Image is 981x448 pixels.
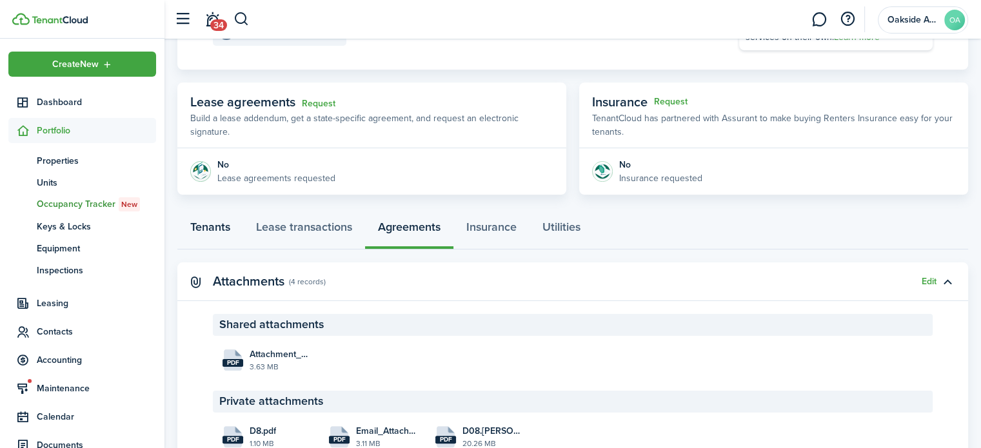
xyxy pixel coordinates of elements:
[37,264,156,277] span: Inspections
[837,8,858,30] button: Open resource center
[37,154,156,168] span: Properties
[223,359,243,367] file-extension: pdf
[944,10,965,30] avatar-text: OA
[37,220,156,233] span: Keys & Locks
[435,436,456,443] file-extension: pdf
[530,211,593,249] a: Utilities
[213,391,933,413] panel-main-section-header: Private attachments
[37,95,156,109] span: Dashboard
[8,259,156,281] a: Inspections
[250,361,310,373] file-size: 3.63 MB
[223,436,243,443] file-extension: pdf
[121,199,137,210] span: New
[356,424,416,438] span: Email_Attachment__2024070814352853_61_LeaseRenewalAgreement_782024.pdf
[654,97,688,107] button: Request
[213,314,933,336] panel-main-section-header: Shared attachments
[233,8,250,30] button: Search
[250,424,276,438] span: D8.pdf
[37,325,156,338] span: Contacts
[37,297,156,310] span: Leasing
[223,426,243,447] file-icon: File
[190,112,553,139] p: Build a lease addendum, get a state-specific agreement, and request an electronic signature.
[32,16,88,24] img: TenantCloud
[213,274,284,289] panel-main-title: Attachments
[435,426,456,447] file-icon: File
[177,211,243,249] a: Tenants
[37,410,156,424] span: Calendar
[887,15,939,24] span: Oakside Apartments
[592,92,648,112] span: Insurance
[243,211,365,249] a: Lease transactions
[8,150,156,171] a: Properties
[250,347,310,361] span: Attachment_t0037089_RenewLease_Sep102024093512.pdf
[190,161,211,182] img: Agreement e-sign
[807,3,831,36] a: Messaging
[8,52,156,77] button: Open menu
[453,211,530,249] a: Insurance
[329,436,350,443] file-extension: pdf
[190,92,295,112] span: Lease agreements
[8,237,156,259] a: Equipment
[37,353,156,367] span: Accounting
[8,171,156,193] a: Units
[329,426,350,447] file-icon: File
[37,382,156,395] span: Maintenance
[12,13,30,25] img: TenantCloud
[462,424,522,438] span: D08.[PERSON_NAME].3Day.[DATE].pdf
[8,215,156,237] a: Keys & Locks
[8,193,156,215] a: Occupancy TrackerNew
[37,242,156,255] span: Equipment
[936,271,958,293] button: Toggle accordion
[37,176,156,190] span: Units
[223,349,243,371] file-icon: File
[217,158,335,171] div: No
[200,3,224,36] a: Notifications
[289,276,326,287] panel-main-subtitle: (4 records)
[37,197,156,211] span: Occupancy Tracker
[592,161,613,182] img: Insurance protection
[302,99,335,109] a: Request
[922,277,936,287] button: Edit
[170,7,195,32] button: Open sidebar
[37,124,156,137] span: Portfolio
[592,112,955,139] p: TenantCloud has partnered with Assurant to make buying Renters Insurance easy for your tenants.
[210,19,227,31] span: 34
[619,158,702,171] div: No
[217,171,335,185] p: Lease agreements requested
[52,60,99,69] span: Create New
[8,90,156,115] a: Dashboard
[619,171,702,185] p: Insurance requested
